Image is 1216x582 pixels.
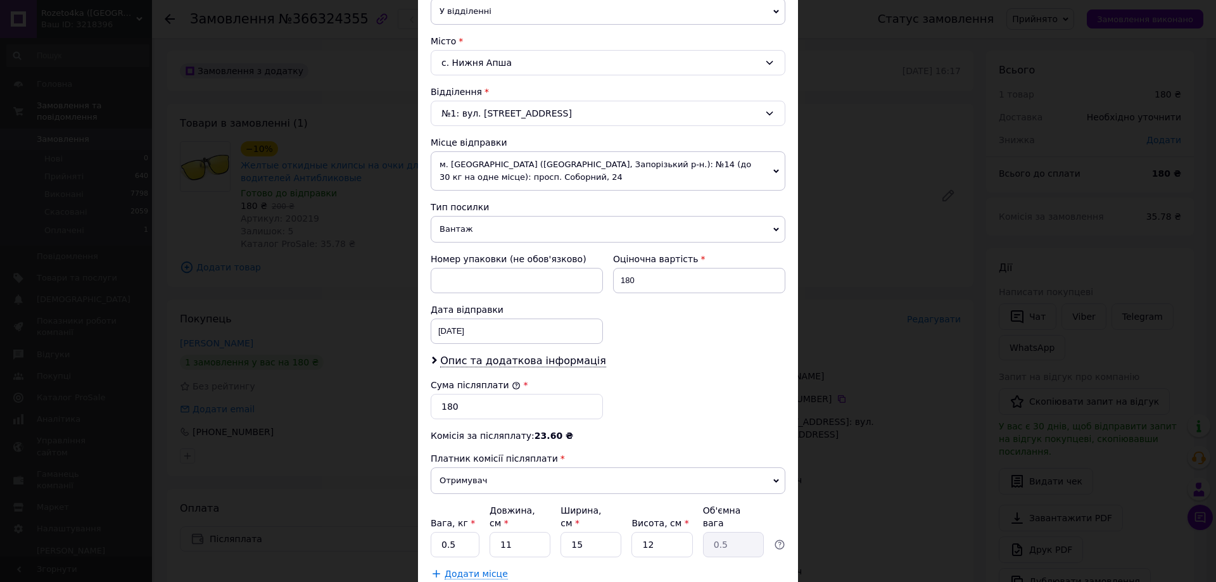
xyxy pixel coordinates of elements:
[490,505,535,528] label: Довжина, см
[431,202,489,212] span: Тип посилки
[431,101,785,126] div: №1: вул. [STREET_ADDRESS]
[535,431,573,441] span: 23.60 ₴
[431,253,603,265] div: Номер упаковки (не обов'язково)
[445,569,508,579] span: Додати місце
[431,303,603,316] div: Дата відправки
[431,50,785,75] div: с. Нижня Апша
[431,453,558,464] span: Платник комісії післяплати
[431,151,785,191] span: м. [GEOGRAPHIC_DATA] ([GEOGRAPHIC_DATA], Запорізький р-н.): №14 (до 30 кг на одне місце): просп. ...
[431,216,785,243] span: Вантаж
[440,355,606,367] span: Опис та додаткова інформація
[431,467,785,494] span: Отримувач
[631,518,688,528] label: Висота, см
[613,253,785,265] div: Оціночна вартість
[431,429,785,442] div: Комісія за післяплату:
[431,35,785,47] div: Місто
[431,137,507,148] span: Місце відправки
[431,85,785,98] div: Відділення
[431,518,475,528] label: Вага, кг
[560,505,601,528] label: Ширина, см
[431,380,521,390] label: Сума післяплати
[703,504,764,529] div: Об'ємна вага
